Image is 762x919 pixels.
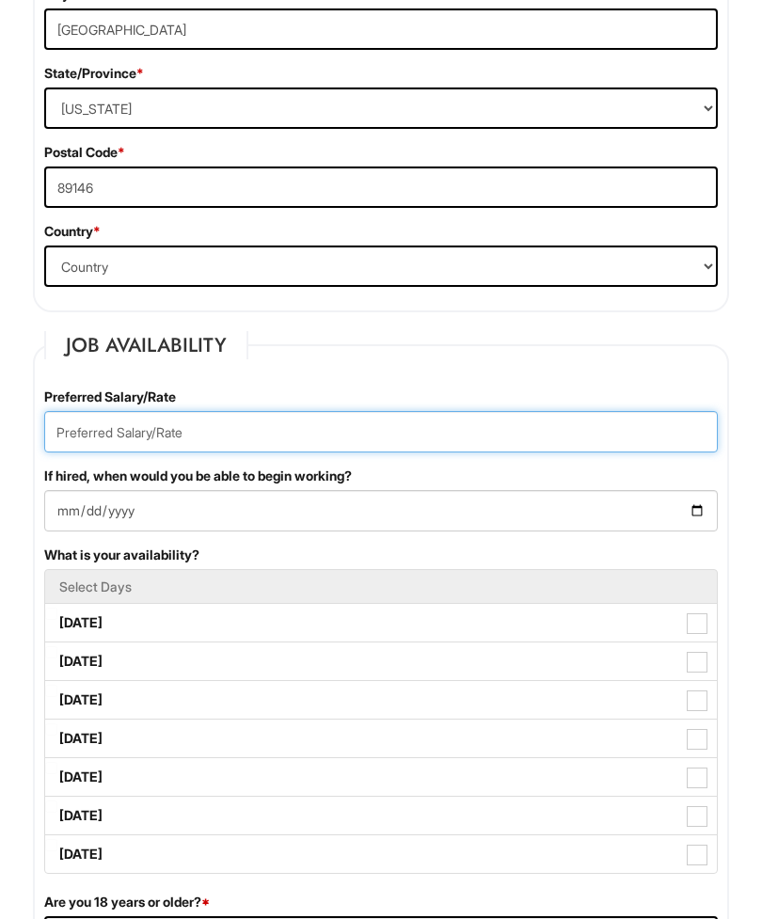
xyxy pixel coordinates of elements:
input: Preferred Salary/Rate [44,411,718,452]
label: What is your availability? [44,546,199,564]
label: State/Province [44,64,144,83]
select: State/Province [44,87,718,129]
label: [DATE] [45,797,717,834]
h5: Select Days [59,579,703,594]
label: Preferred Salary/Rate [44,388,176,406]
label: Country [44,222,101,241]
input: City [44,8,718,50]
select: Country [44,246,718,287]
label: [DATE] [45,720,717,757]
label: [DATE] [45,758,717,796]
legend: Job Availability [44,331,248,359]
label: [DATE] [45,835,717,873]
label: Are you 18 years or older? [44,893,210,911]
label: [DATE] [45,642,717,680]
input: Postal Code [44,166,718,208]
label: Postal Code [44,143,125,162]
label: If hired, when would you be able to begin working? [44,467,352,485]
label: [DATE] [45,604,717,642]
label: [DATE] [45,681,717,719]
